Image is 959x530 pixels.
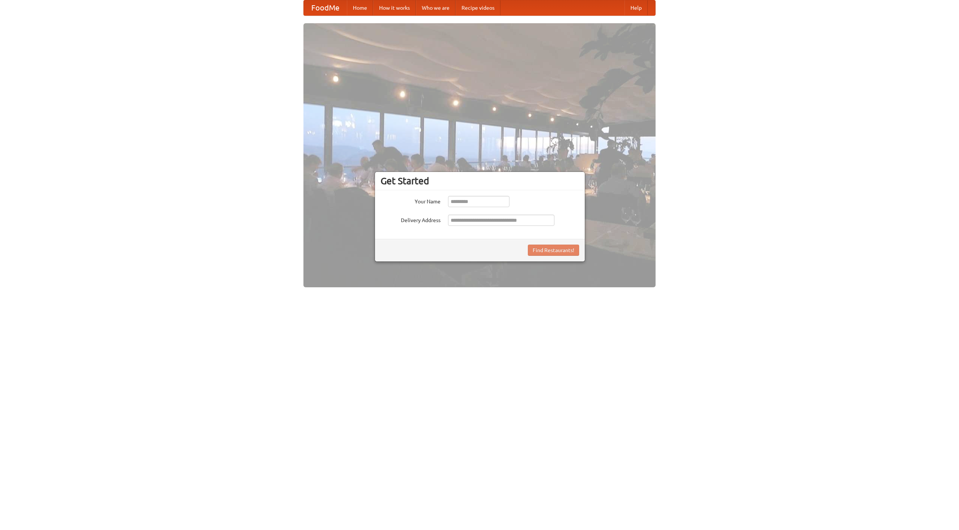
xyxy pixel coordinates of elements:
a: Home [347,0,373,15]
h3: Get Started [381,175,579,187]
a: How it works [373,0,416,15]
a: Who we are [416,0,456,15]
button: Find Restaurants! [528,245,579,256]
a: Help [624,0,648,15]
a: Recipe videos [456,0,500,15]
label: Your Name [381,196,441,205]
a: FoodMe [304,0,347,15]
label: Delivery Address [381,215,441,224]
